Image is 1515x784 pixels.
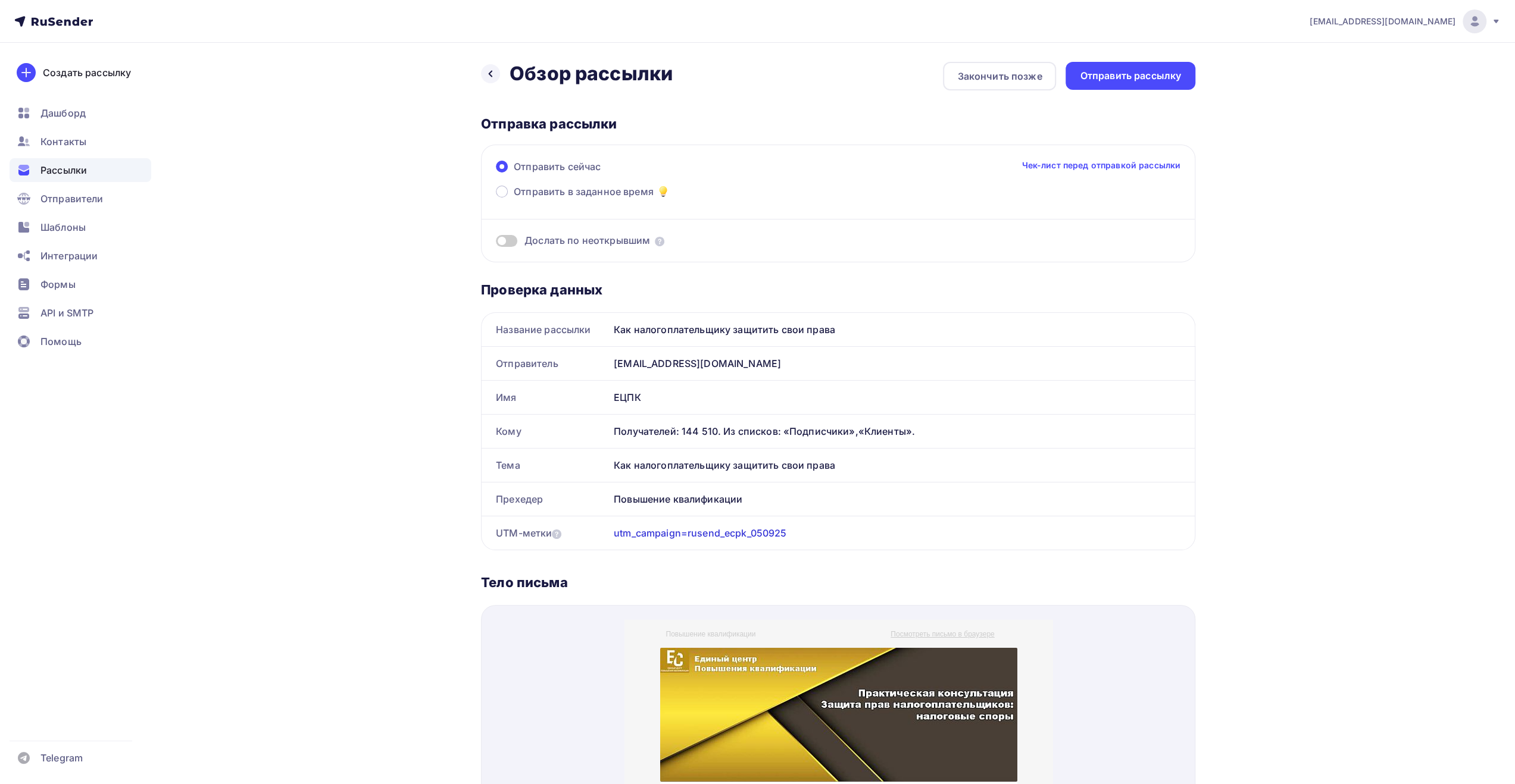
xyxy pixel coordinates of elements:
strong: [PERSON_NAME] [73,376,143,385]
a: Контакты [10,130,151,153]
strong: Административная и налоговая ответственность налогоплательщика. [65,592,270,611]
span: Дашборд [40,106,86,120]
div: Как налогоплательщику защитить свои права [609,313,1195,346]
span: Рассылки [40,163,87,177]
strong: Контроль за налогоплательщиком в 2025 году [104,333,323,343]
h2: Обзор рассылки [510,62,673,86]
strong: Практические рекомендации по успешному прохождению налоговых проверок. [65,532,353,551]
li: Как защитить бизнес от налоговых проверок в новых реалиях [65,206,387,217]
span: Формы [40,277,76,291]
a: [DATE] [201,312,227,322]
span: [EMAIL_ADDRESS][DOMAIN_NAME] [1310,15,1455,27]
span: Очно и онлайн [183,354,245,363]
a: Посмотреть письмо в браузере [266,9,370,18]
span: Интеграции [40,249,98,263]
div: Получателей: 144 510. Из списков: «Подписчики»,«Клиенты». [614,424,1180,438]
div: Повышение квалификации [609,482,1195,516]
span: Telegram [40,751,83,765]
li: Какие операции компании с денежными средствами вызывают подозрения у банковских работников [65,236,387,256]
a: Рассылки [10,158,151,182]
span: Помощь [40,334,82,349]
div: Закончить позже [957,69,1042,83]
a: Отправители [10,187,151,211]
div: Тело письма [481,574,1195,591]
div: Отправка рассылки [481,115,1195,132]
li: Может ли налогоплательщик избежать ответственности, если следовал разъяснениям [PERSON_NAME] (пос... [65,592,387,622]
a: Шаблоны [10,215,151,239]
span: Лектор: [42,376,73,385]
span: Повышение квалификации [42,10,132,18]
li: Как налогоплательщику избежать рисков при истребовании документов и информации [65,217,387,237]
div: Название рассылки [482,313,609,346]
div: [EMAIL_ADDRESS][DOMAIN_NAME] [609,347,1195,380]
strong: В программе: [186,453,242,463]
strong: Как налогоплательщику защитить свои права [105,177,323,187]
strong: Изменения законодательства, касающиеся налогового контроля и проверок. [65,472,386,481]
a: Дашборд [10,101,151,125]
div: Кому [482,415,609,448]
span: API и SMTP [40,306,93,320]
div: Как налогоплательщику защитить свои права [609,449,1195,482]
span: Отправить сейчас [514,159,601,174]
span: Контакты [40,134,86,149]
li: Как применить налоговую реконструкцию для своего бизнеса [65,256,387,266]
p: [GEOGRAPHIC_DATA], ГК Измайлово, Отель Бета [42,322,387,333]
span: Шаблоны [40,220,86,234]
div: Отправитель [482,347,609,380]
div: UTM-метки [496,526,561,540]
div: Проверка данных [481,281,1195,298]
span: Отправить в заданное время [514,184,654,199]
a: Формы [10,272,151,296]
div: Отправить рассылку [1080,69,1181,83]
strong: Варианты участия: [174,659,254,669]
strong: Блокирование счетов налогоплательщика банком и оспаривание этого действия. [65,622,362,641]
strong: Статья 54.1 НК РФ: что необходимо доказать налоговикам, чтобы доначислить налоги — разбираемся на... [65,512,339,531]
div: Прехедер [482,482,609,516]
a: Чек-лист перед отправкой рассылки [1022,159,1180,171]
strong: Практическая консультация от налогового юриста [110,188,319,197]
img: some image [36,28,393,162]
div: Тема [482,449,609,482]
li: Субсидиарная ответственность. Практика привлечения к субсидиарной ответственности бухгалтеров. [65,551,387,581]
strong: Взыскание задолженности по налогам организации за счет третьих лиц. [65,551,346,571]
span: Дослать по неоткрывшим [524,234,650,247]
a: [EMAIL_ADDRESS][DOMAIN_NAME] [1310,10,1501,33]
strong: Уголовная ответственность налогоплательщика [65,582,266,591]
div: utm_campaign=rusend_ecpk_050925 [614,526,786,540]
div: ЕЦПК [609,381,1195,414]
div: Создать рассылку [43,65,131,80]
li: Как налогоплательщику защитить свои права, и можно ли добиться отмены результатов проверки [65,266,387,287]
span: Отправители [40,192,104,206]
div: Имя [482,381,609,414]
span: Посмотреть письмо в браузере [266,10,370,18]
li: Изменения, направленные на борьбу с «белыми схемами». Что, согласно Закону о налоговой реформе, с... [65,482,387,512]
p: Практикующий юрист, специалист по налоговому планированию, генеральный директор компании Nika, ri... [42,385,387,435]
